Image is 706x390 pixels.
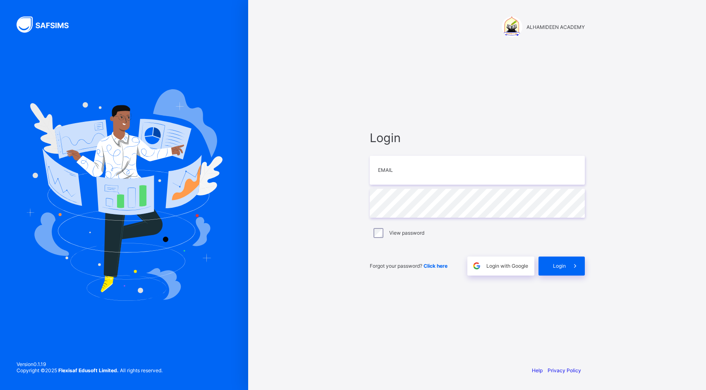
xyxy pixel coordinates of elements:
span: ALHAMIDEEN ACADEMY [527,24,585,30]
a: Privacy Policy [548,367,581,373]
img: Hero Image [26,89,223,301]
label: View password [389,230,424,236]
span: Login [370,131,585,145]
a: Help [532,367,543,373]
a: Click here [424,263,448,269]
span: Version 0.1.19 [17,361,163,367]
img: SAFSIMS Logo [17,17,79,33]
span: Forgot your password? [370,263,448,269]
span: Copyright © 2025 All rights reserved. [17,367,163,373]
strong: Flexisaf Edusoft Limited. [58,367,119,373]
span: Login [553,263,566,269]
img: google.396cfc9801f0270233282035f929180a.svg [472,261,481,271]
span: Login with Google [486,263,528,269]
